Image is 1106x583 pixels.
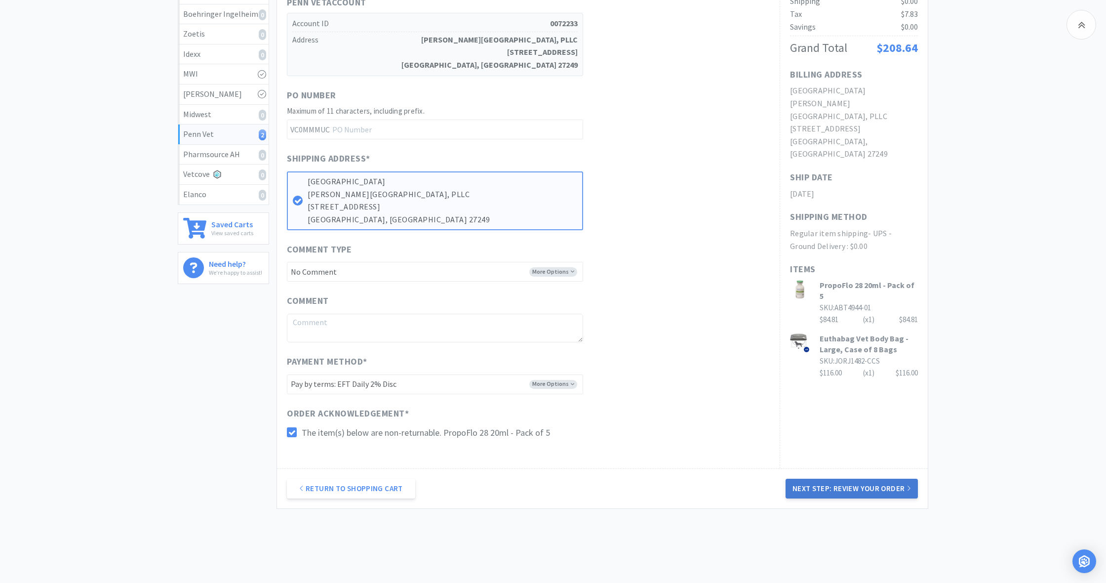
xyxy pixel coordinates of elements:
[287,355,367,369] span: Payment Method *
[308,213,577,226] p: [GEOGRAPHIC_DATA], [GEOGRAPHIC_DATA] 27249
[183,48,264,61] div: Idexx
[259,29,266,40] i: 0
[820,314,918,326] div: $84.81
[287,120,583,139] input: PO Number
[178,44,269,65] a: Idexx0
[790,68,863,82] h1: Billing Address
[183,88,264,101] div: [PERSON_NAME]
[259,110,266,121] i: 0
[790,123,918,135] h2: [STREET_ADDRESS]
[259,49,266,60] i: 0
[790,333,810,353] img: 56e13f0a130d4769baa17bf6da990e8f_551187.png
[1072,549,1096,573] div: Open Intercom Messenger
[183,168,264,181] div: Vetcove
[308,175,577,188] p: [GEOGRAPHIC_DATA]
[183,128,264,141] div: Penn Vet
[287,106,425,116] span: Maximum of 11 characters, including prefix.
[896,367,918,379] div: $116.00
[287,88,336,103] span: PO Number
[302,426,550,439] p: The item(s) below are non-returnable. PropoFlo 28 20ml - Pack of 5
[820,333,918,355] h3: Euthabag Vet Body Bag -Large, Case of 8 Bags
[790,280,810,299] img: 2d0717056a684faebec6f1fdbbd94d87_161188.png
[178,212,269,245] a: Saved CartsView saved carts
[183,8,264,21] div: Boehringer Ingelheim
[178,125,269,145] a: Penn Vet2
[901,22,918,32] span: $0.00
[790,21,816,34] div: Savings
[287,243,352,257] span: Comment Type
[287,152,370,166] span: Shipping Address *
[183,28,264,41] div: Zoetis
[790,262,918,277] h1: Items
[790,8,802,21] div: Tax
[901,9,918,19] span: $7.83
[863,367,874,379] div: (x 1 )
[259,169,266,180] i: 0
[209,268,262,277] p: We're happy to assist!
[178,165,269,185] a: Vetcove0
[292,16,578,32] h5: Account ID
[308,188,577,201] p: [PERSON_NAME][GEOGRAPHIC_DATA], PLLC
[183,108,264,121] div: Midwest
[308,201,577,213] p: [STREET_ADDRESS]
[287,294,329,308] span: Comment
[211,218,253,228] h6: Saved Carts
[259,129,266,140] i: 2
[178,84,269,105] a: [PERSON_NAME]
[178,4,269,25] a: Boehringer Ingelheim0
[790,227,918,252] h2: Regular item shipping- UPS - Ground Delivery : $0.00
[790,39,847,57] div: Grand Total
[790,170,833,185] h1: Ship Date
[259,190,266,201] i: 0
[899,314,918,326] div: $84.81
[820,356,880,366] span: SKU: JORJ1482-CCS
[786,479,918,499] button: Next Step: Review Your Order
[178,145,269,165] a: Pharmsource AH0
[211,228,253,238] p: View saved carts
[183,188,264,201] div: Elanco
[178,185,269,205] a: Elanco0
[178,64,269,84] a: MWI
[790,97,918,123] h2: [PERSON_NAME][GEOGRAPHIC_DATA], PLLC
[550,17,578,30] strong: 0072233
[863,314,874,326] div: (x 1 )
[292,32,578,73] h5: Address
[820,280,918,302] h3: PropoFlo 28 20ml - Pack of 5
[183,68,264,81] div: MWI
[790,135,918,161] h2: [GEOGRAPHIC_DATA], [GEOGRAPHIC_DATA] 27249
[287,120,332,139] span: VC0MMMUC
[209,257,262,268] h6: Need help?
[790,188,918,201] h2: [DATE]
[820,303,871,312] span: SKU: ABT4944-01
[820,367,918,379] div: $116.00
[876,40,918,55] span: $208.64
[183,148,264,161] div: Pharmsource AH
[790,210,868,224] h1: Shipping Method
[287,479,415,499] a: Return to Shopping Cart
[790,84,918,97] h2: [GEOGRAPHIC_DATA]
[178,24,269,44] a: Zoetis0
[259,9,266,20] i: 0
[178,105,269,125] a: Midwest0
[287,407,409,421] span: Order Acknowledgement *
[401,34,578,72] strong: [PERSON_NAME][GEOGRAPHIC_DATA], PLLC [STREET_ADDRESS] [GEOGRAPHIC_DATA], [GEOGRAPHIC_DATA] 27249
[259,150,266,161] i: 0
